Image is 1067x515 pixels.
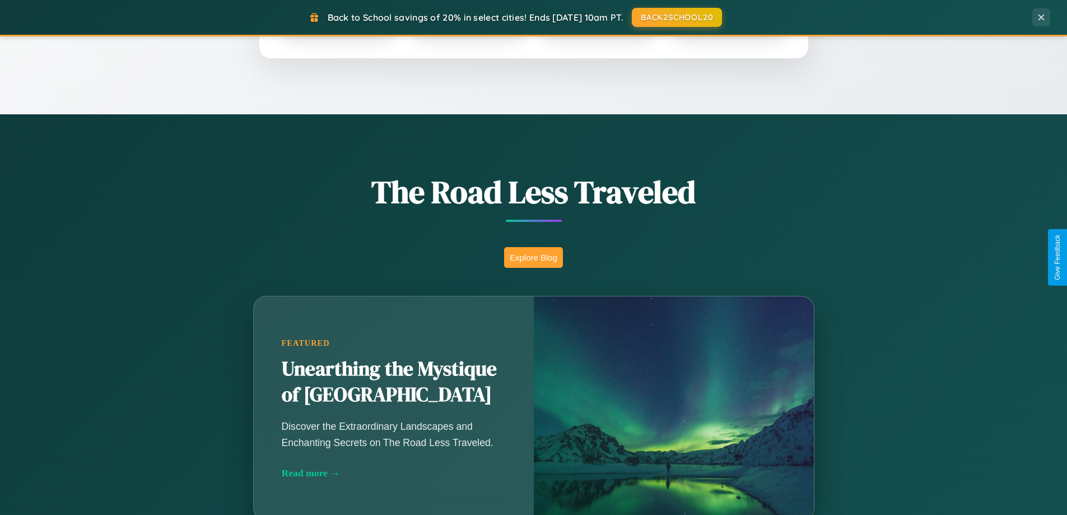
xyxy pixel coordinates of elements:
[282,419,506,450] p: Discover the Extraordinary Landscapes and Enchanting Secrets on The Road Less Traveled.
[632,8,722,27] button: BACK2SCHOOL20
[328,12,623,23] span: Back to School savings of 20% in select cities! Ends [DATE] 10am PT.
[504,247,563,268] button: Explore Blog
[282,467,506,479] div: Read more →
[198,170,870,214] h1: The Road Less Traveled
[282,356,506,408] h2: Unearthing the Mystique of [GEOGRAPHIC_DATA]
[282,338,506,348] div: Featured
[1054,235,1061,280] div: Give Feedback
